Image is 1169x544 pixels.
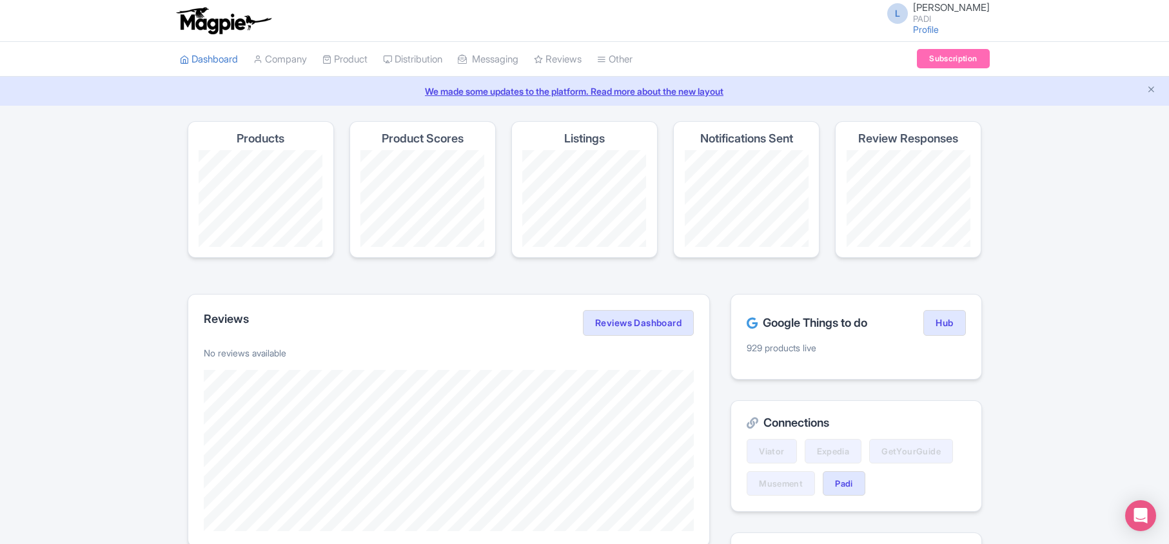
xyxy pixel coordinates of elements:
a: Reviews Dashboard [583,310,694,336]
a: Profile [913,24,939,35]
a: L [PERSON_NAME] PADI [879,3,990,23]
a: Expedia [805,439,862,463]
a: Product [322,42,368,77]
a: We made some updates to the platform. Read more about the new layout [8,84,1161,98]
a: Other [597,42,633,77]
h2: Reviews [204,313,249,325]
div: Open Intercom Messenger [1125,500,1156,531]
button: Close announcement [1146,83,1156,98]
p: No reviews available [204,346,694,360]
a: Padi [823,471,865,496]
h4: Products [237,132,284,145]
h2: Google Things to do [747,316,867,329]
span: [PERSON_NAME] [913,1,990,14]
a: Viator [747,439,796,463]
a: Hub [923,310,965,336]
a: Messaging [458,42,518,77]
p: 929 products live [747,341,965,355]
h2: Connections [747,416,965,429]
h4: Listings [564,132,605,145]
a: Dashboard [180,42,238,77]
small: PADI [913,15,990,23]
a: Subscription [917,49,989,68]
h4: Review Responses [858,132,958,145]
a: Company [253,42,307,77]
span: L [887,3,908,24]
a: Reviews [534,42,582,77]
h4: Notifications Sent [700,132,793,145]
a: GetYourGuide [869,439,953,463]
a: Musement [747,471,815,496]
img: logo-ab69f6fb50320c5b225c76a69d11143b.png [173,6,273,35]
a: Distribution [383,42,442,77]
h4: Product Scores [382,132,464,145]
